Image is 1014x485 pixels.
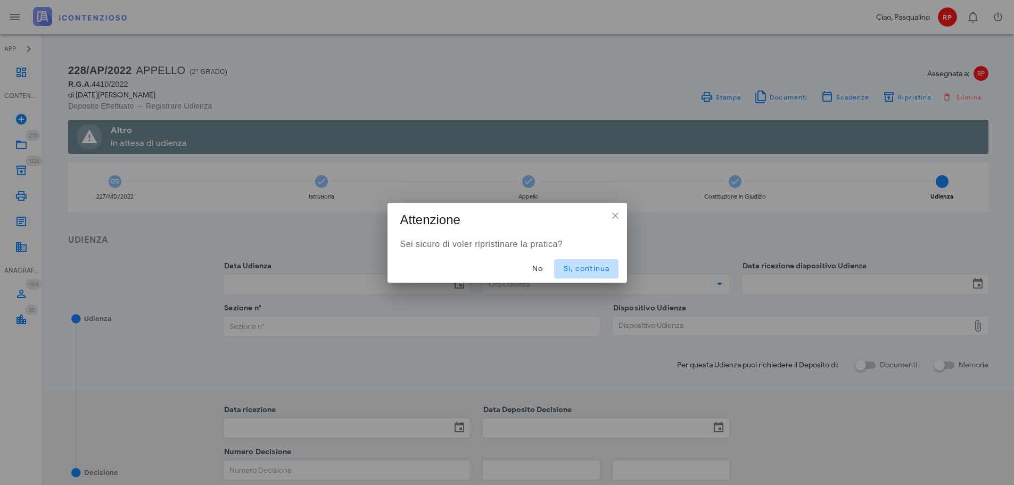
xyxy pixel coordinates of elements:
[388,234,627,255] div: Sei sicuro di voler ripristinare la pratica?
[554,259,618,278] button: Sì, continua
[563,264,609,273] span: Sì, continua
[400,211,460,228] h3: Attenzione
[529,264,546,273] span: No
[611,211,620,220] div: ×
[520,259,554,278] button: No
